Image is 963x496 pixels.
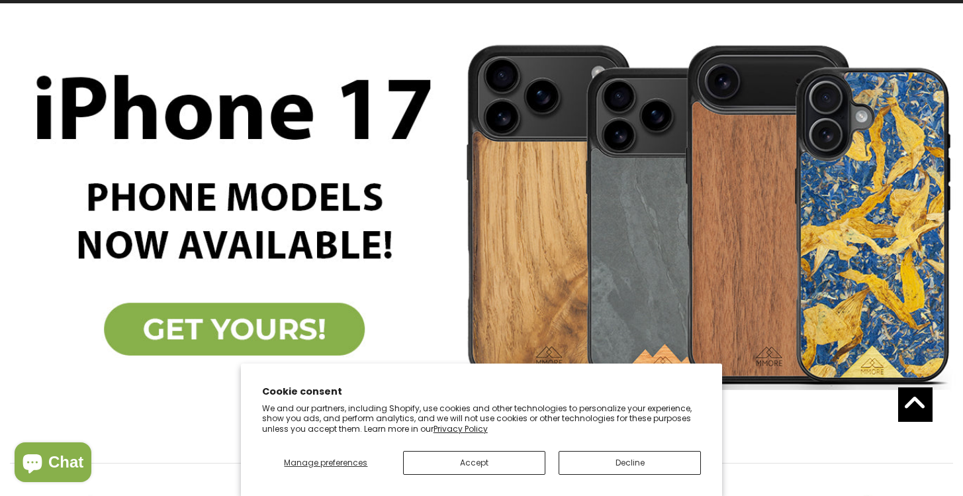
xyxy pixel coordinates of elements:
[559,451,701,475] button: Decline
[284,457,367,468] span: Manage preferences
[262,403,702,434] p: We and our partners, including Shopify, use cookies and other technologies to personalize your ex...
[403,451,545,475] button: Accept
[434,423,488,434] a: Privacy Policy
[11,442,95,485] inbox-online-store-chat: Shopify online store chat
[262,385,702,399] h2: Cookie consent
[262,451,390,475] button: Manage preferences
